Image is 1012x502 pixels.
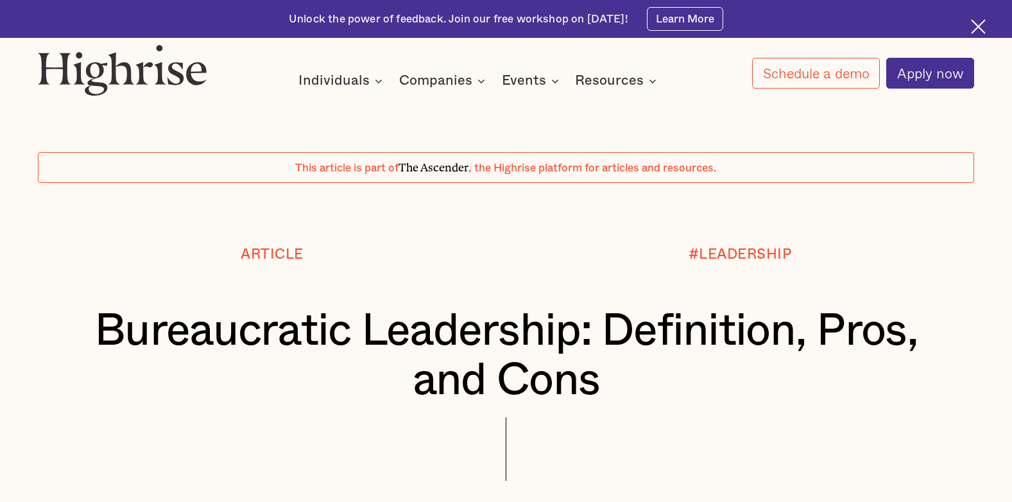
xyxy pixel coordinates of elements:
div: #LEADERSHIP [689,247,792,262]
div: Events [502,73,563,89]
div: Resources [575,73,644,89]
div: Individuals [298,73,370,89]
div: Companies [399,73,472,89]
a: Apply now [886,58,974,89]
div: Resources [575,73,660,89]
div: Article [241,247,304,262]
span: This article is part of [295,162,399,173]
div: Unlock the power of feedback. Join our free workshop on [DATE]! [289,12,628,26]
h1: Bureaucratic Leadership: Definition, Pros, and Cons [77,306,935,405]
a: Learn More [647,7,723,31]
div: Companies [399,73,489,89]
a: Schedule a demo [752,58,880,89]
span: The Ascender [399,159,468,172]
span: , the Highrise platform for articles and resources. [468,162,717,173]
div: Events [502,73,546,89]
div: Individuals [298,73,386,89]
img: Highrise logo [38,44,207,96]
img: Cross icon [971,19,986,34]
